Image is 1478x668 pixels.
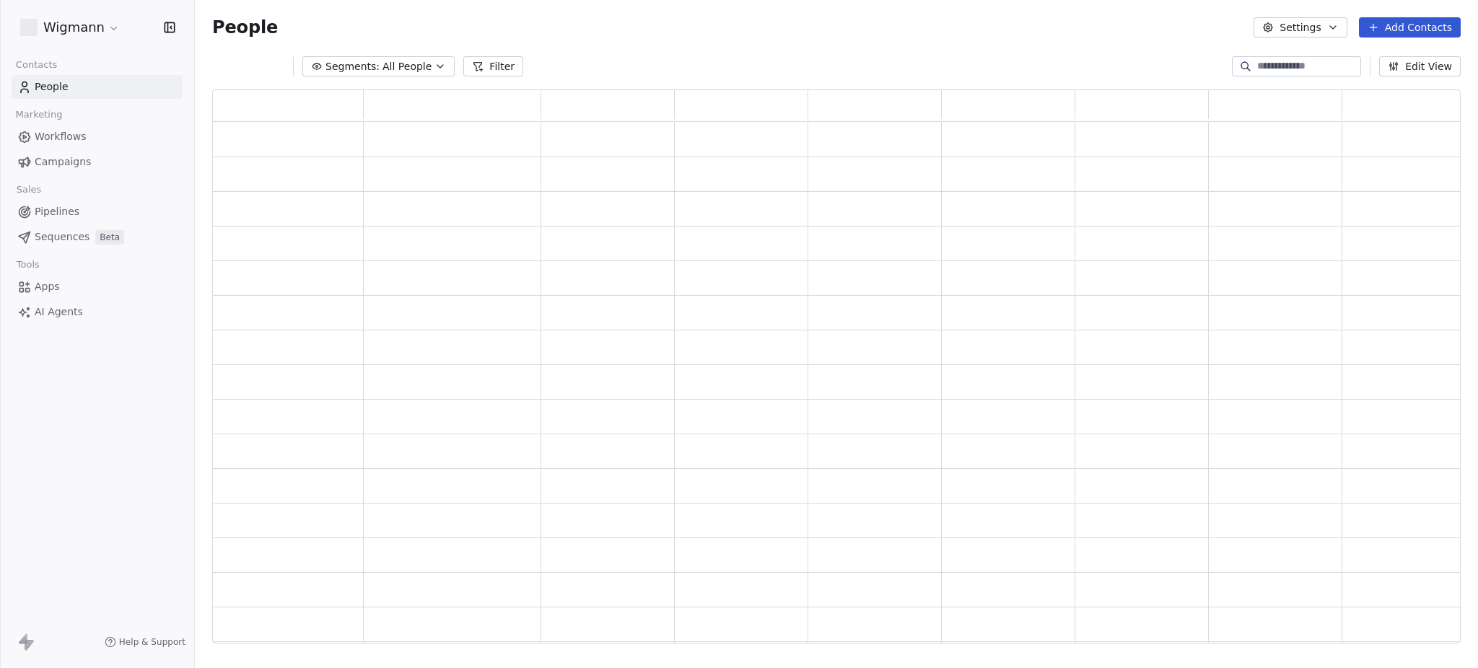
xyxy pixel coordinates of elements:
button: Edit View [1379,56,1461,76]
a: Campaigns [12,150,183,174]
span: Segments: [325,59,380,74]
button: Wigmann [17,15,123,40]
div: grid [213,122,1476,644]
span: Tools [10,254,45,276]
span: Sequences [35,229,89,245]
span: AI Agents [35,304,83,320]
a: SequencesBeta [12,225,183,249]
a: People [12,75,183,99]
span: People [212,17,278,38]
a: AI Agents [12,300,183,324]
span: Beta [95,230,124,245]
span: Sales [10,179,48,201]
a: Workflows [12,125,183,149]
span: Contacts [9,54,64,76]
a: Pipelines [12,200,183,224]
a: Apps [12,275,183,299]
span: Pipelines [35,204,79,219]
span: All People [382,59,432,74]
span: Apps [35,279,60,294]
button: Filter [463,56,523,76]
span: Campaigns [35,154,91,170]
button: Add Contacts [1359,17,1461,38]
span: People [35,79,69,95]
span: Wigmann [43,18,105,37]
span: Workflows [35,129,87,144]
span: Help & Support [119,636,185,648]
span: Marketing [9,104,69,126]
button: Settings [1254,17,1347,38]
a: Help & Support [105,636,185,648]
